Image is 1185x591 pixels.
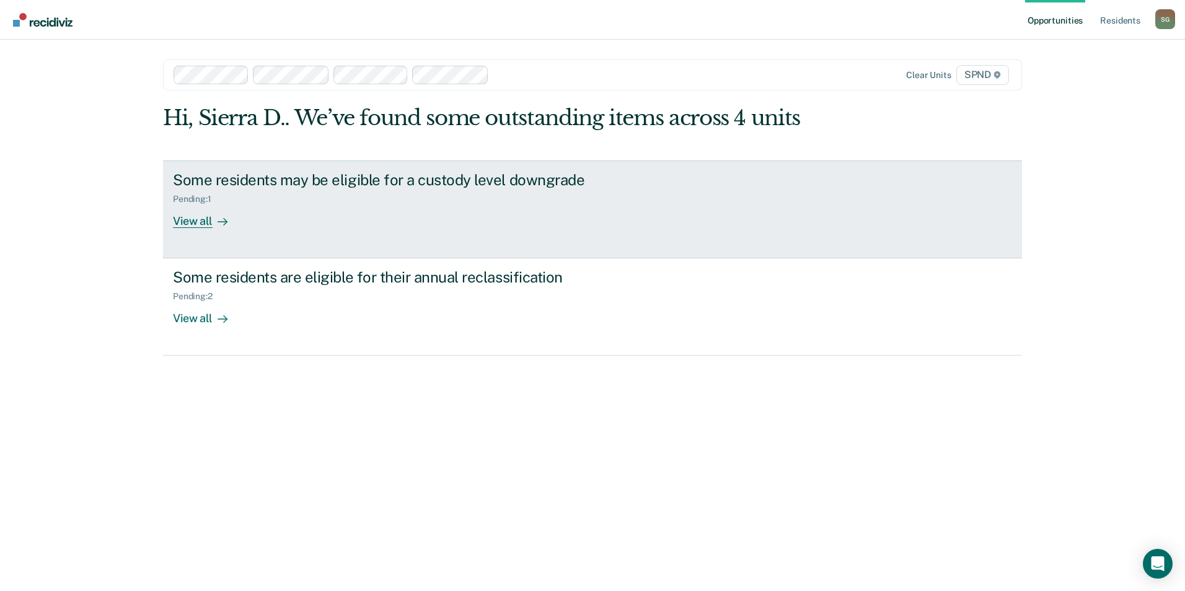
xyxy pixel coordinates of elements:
[173,194,221,204] div: Pending : 1
[173,291,222,302] div: Pending : 2
[163,258,1022,356] a: Some residents are eligible for their annual reclassificationPending:2View all
[1155,9,1175,29] div: S G
[173,171,608,189] div: Some residents may be eligible for a custody level downgrade
[173,204,242,228] div: View all
[163,160,1022,258] a: Some residents may be eligible for a custody level downgradePending:1View all
[13,13,73,27] img: Recidiviz
[163,105,850,131] div: Hi, Sierra D.. We’ve found some outstanding items across 4 units
[1143,549,1173,579] div: Open Intercom Messenger
[173,268,608,286] div: Some residents are eligible for their annual reclassification
[173,302,242,326] div: View all
[956,65,1009,85] span: SPND
[1155,9,1175,29] button: Profile dropdown button
[906,70,951,81] div: Clear units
